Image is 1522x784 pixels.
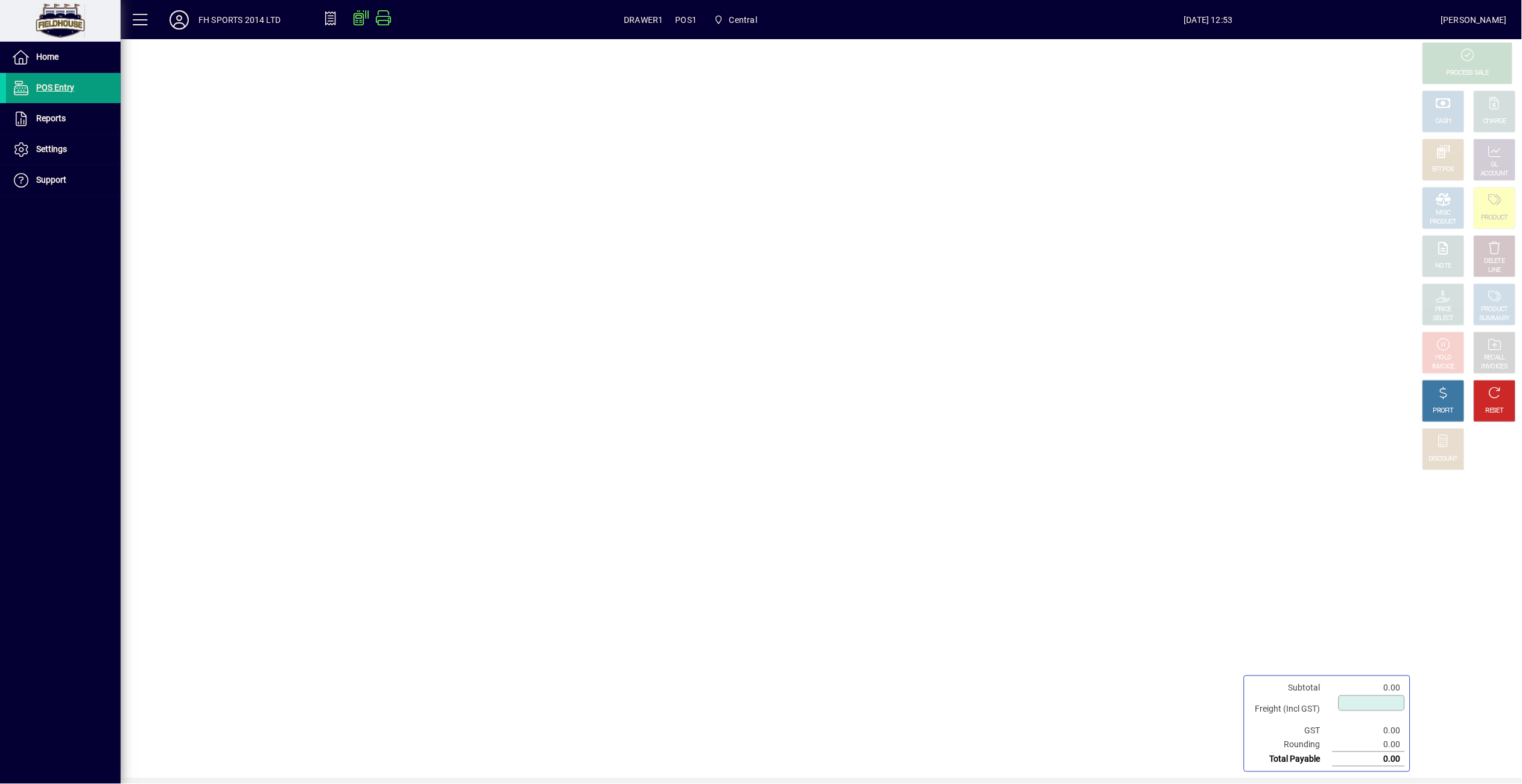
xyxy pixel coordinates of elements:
div: SELECT [1433,314,1454,323]
div: PROCESS SALE [1447,69,1489,78]
div: LINE [1489,266,1501,275]
td: 0.00 [1333,681,1405,695]
td: 0.00 [1333,738,1405,752]
div: ACCOUNT [1481,169,1509,179]
span: Home [36,52,59,62]
div: PROFIT [1433,406,1454,416]
div: DELETE [1485,257,1505,266]
div: RECALL [1485,353,1506,362]
a: Home [6,42,121,72]
div: DISCOUNT [1429,455,1458,464]
td: Total Payable [1249,752,1333,767]
div: PRICE [1436,305,1452,314]
div: [PERSON_NAME] [1441,10,1507,30]
div: FH SPORTS 2014 LTD [198,10,281,30]
span: POS Entry [36,83,74,92]
div: INVOICE [1432,362,1454,371]
a: Support [6,165,121,195]
div: PRODUCT [1481,305,1508,314]
div: NOTE [1436,262,1451,271]
button: Profile [160,9,198,31]
span: Central [709,9,762,31]
span: [DATE] 12:53 [976,10,1441,30]
span: DRAWER1 [624,10,663,30]
span: Central [729,10,757,30]
td: GST [1249,724,1333,738]
div: GL [1491,160,1499,169]
div: CHARGE [1483,117,1507,126]
div: EFTPOS [1433,165,1455,174]
a: Settings [6,134,121,165]
div: HOLD [1436,353,1451,362]
span: POS1 [676,10,697,30]
a: Reports [6,104,121,134]
td: Freight (Incl GST) [1249,695,1333,724]
td: Rounding [1249,738,1333,752]
div: MISC [1436,209,1451,218]
td: 0.00 [1333,724,1405,738]
div: INVOICES [1482,362,1508,371]
div: PRODUCT [1481,213,1508,223]
span: Reports [36,113,66,123]
span: Support [36,175,66,185]
div: RESET [1486,406,1504,416]
span: Settings [36,144,67,154]
div: SUMMARY [1480,314,1510,323]
td: 0.00 [1333,752,1405,767]
div: PRODUCT [1430,218,1457,227]
td: Subtotal [1249,681,1333,695]
div: CASH [1436,117,1451,126]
